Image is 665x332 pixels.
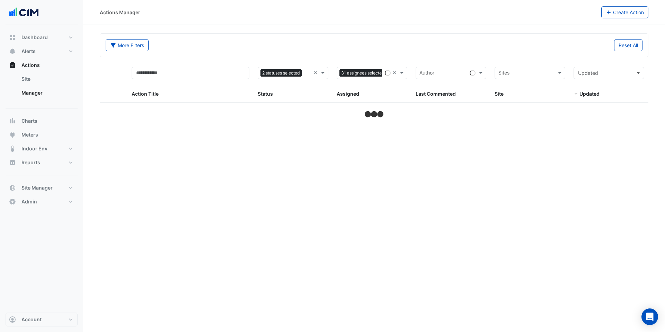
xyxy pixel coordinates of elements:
[16,72,78,86] a: Site
[21,159,40,166] span: Reports
[578,70,598,76] span: Updated
[100,9,140,16] div: Actions Manager
[6,156,78,169] button: Reports
[21,117,37,124] span: Charts
[9,62,16,69] app-icon: Actions
[579,91,600,97] span: Updated
[21,48,36,55] span: Alerts
[9,184,16,191] app-icon: Site Manager
[9,48,16,55] app-icon: Alerts
[132,91,159,97] span: Action Title
[495,91,504,97] span: Site
[8,6,39,19] img: Company Logo
[9,159,16,166] app-icon: Reports
[6,181,78,195] button: Site Manager
[601,6,649,18] button: Create Action
[9,34,16,41] app-icon: Dashboard
[6,44,78,58] button: Alerts
[6,313,78,326] button: Account
[9,117,16,124] app-icon: Charts
[6,128,78,142] button: Meters
[260,69,302,77] span: 2 statuses selected
[6,30,78,44] button: Dashboard
[6,195,78,209] button: Admin
[6,142,78,156] button: Indoor Env
[313,69,319,77] span: Clear
[21,62,40,69] span: Actions
[21,34,48,41] span: Dashboard
[258,91,273,97] span: Status
[21,198,37,205] span: Admin
[641,308,658,325] div: Open Intercom Messenger
[6,72,78,103] div: Actions
[574,67,644,79] button: Updated
[9,131,16,138] app-icon: Meters
[337,91,359,97] span: Assigned
[6,58,78,72] button: Actions
[416,91,456,97] span: Last Commented
[339,69,386,77] span: 31 assignees selected
[6,114,78,128] button: Charts
[9,145,16,152] app-icon: Indoor Env
[614,39,642,51] button: Reset All
[16,86,78,100] a: Manager
[106,39,149,51] button: More Filters
[392,69,398,77] span: Clear
[21,184,53,191] span: Site Manager
[21,131,38,138] span: Meters
[9,198,16,205] app-icon: Admin
[21,316,42,323] span: Account
[21,145,47,152] span: Indoor Env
